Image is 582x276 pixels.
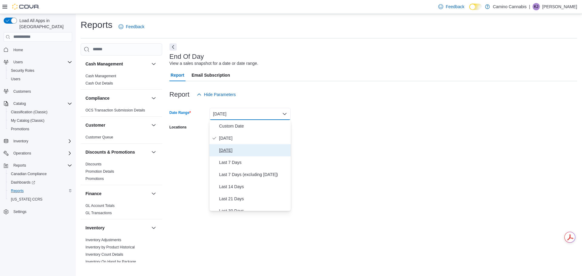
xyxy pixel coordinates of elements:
span: Security Roles [11,68,34,73]
button: Inventory [11,138,31,145]
a: GL Account Totals [85,204,115,208]
button: Reports [1,161,75,170]
span: Cash Out Details [85,81,113,86]
button: Cash Management [85,61,149,67]
span: Inventory On Hand by Package [85,259,136,264]
button: [US_STATE] CCRS [6,195,75,204]
button: Next [169,43,177,51]
a: Dashboards [6,178,75,187]
h3: Customer [85,122,105,128]
p: Camino Cannabis [493,3,527,10]
a: Feedback [436,1,467,13]
a: Cash Management [85,74,116,78]
span: Last 14 Days [219,183,288,190]
span: Last 7 Days (excluding [DATE]) [219,171,288,178]
span: OCS Transaction Submission Details [85,108,145,113]
div: Customer [81,134,162,143]
div: Kevin Josephs [533,3,540,10]
a: Inventory Count Details [85,252,123,257]
img: Cova [12,4,39,10]
div: Compliance [81,107,162,116]
button: Settings [1,207,75,216]
p: | [529,3,530,10]
a: My Catalog (Classic) [8,117,47,124]
a: OCS Transaction Submission Details [85,108,145,112]
span: Operations [11,150,72,157]
button: Customer [150,121,157,129]
span: Classification (Classic) [11,110,48,115]
button: Discounts & Promotions [85,149,149,155]
button: Home [1,45,75,54]
span: Settings [11,208,72,215]
div: Finance [81,202,162,219]
a: Inventory Adjustments [85,238,121,242]
span: Last 7 Days [219,159,288,166]
a: Promotions [8,125,32,133]
span: Reports [8,187,72,195]
a: [US_STATE] CCRS [8,196,45,203]
nav: Complex example [4,43,72,232]
button: Discounts & Promotions [150,148,157,156]
span: Users [13,60,23,65]
a: Customers [11,88,33,95]
a: Classification (Classic) [8,108,50,116]
button: Inventory [150,224,157,231]
span: GL Account Totals [85,203,115,208]
button: Customers [1,87,75,96]
span: Reports [13,163,26,168]
input: Dark Mode [469,4,482,10]
span: Inventory [13,139,28,144]
span: Hide Parameters [204,91,236,98]
span: Customer Queue [85,135,113,140]
h3: Compliance [85,95,109,101]
span: Feedback [446,4,464,10]
a: Inventory by Product Historical [85,245,135,249]
a: Home [11,46,25,54]
span: KJ [534,3,538,10]
button: Cash Management [150,60,157,68]
button: Compliance [85,95,149,101]
button: Reports [6,187,75,195]
h3: Inventory [85,225,105,231]
span: Customers [11,88,72,95]
button: Customer [85,122,149,128]
h3: Cash Management [85,61,123,67]
span: Users [11,77,20,81]
button: Compliance [150,95,157,102]
span: Custom Date [219,122,288,130]
h3: End Of Day [169,53,204,60]
button: Users [6,75,75,83]
span: Reports [11,188,24,193]
a: Customer Queue [85,135,113,139]
button: Reports [11,162,28,169]
span: My Catalog (Classic) [8,117,72,124]
a: Inventory On Hand by Package [85,260,136,264]
span: Security Roles [8,67,72,74]
button: Security Roles [6,66,75,75]
span: Washington CCRS [8,196,72,203]
a: Discounts [85,162,102,166]
span: GL Transactions [85,211,112,215]
a: Promotion Details [85,169,114,174]
button: Canadian Compliance [6,170,75,178]
p: [PERSON_NAME] [542,3,577,10]
button: Operations [1,149,75,158]
span: Customers [13,89,31,94]
span: Dashboards [8,179,72,186]
button: My Catalog (Classic) [6,116,75,125]
a: Settings [11,208,29,215]
div: View a sales snapshot for a date or date range. [169,60,258,67]
span: Home [11,46,72,54]
span: Users [8,75,72,83]
h1: Reports [81,19,112,31]
div: Discounts & Promotions [81,161,162,185]
a: Security Roles [8,67,37,74]
button: Inventory [1,137,75,145]
button: Classification (Classic) [6,108,75,116]
button: Catalog [1,99,75,108]
span: My Catalog (Classic) [11,118,45,123]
